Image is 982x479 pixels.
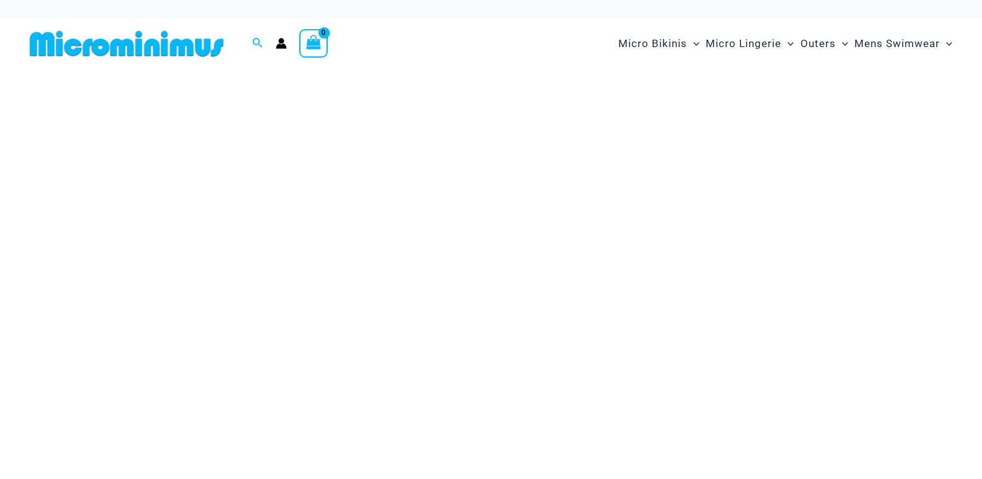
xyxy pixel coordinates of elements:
a: Account icon link [276,38,287,49]
span: Micro Lingerie [706,28,781,59]
nav: Site Navigation [613,23,957,64]
a: Micro BikinisMenu ToggleMenu Toggle [615,25,703,63]
span: Menu Toggle [940,28,952,59]
span: Menu Toggle [836,28,848,59]
span: Outers [800,28,836,59]
img: MM SHOP LOGO FLAT [25,30,229,58]
a: Search icon link [252,36,263,51]
a: OutersMenu ToggleMenu Toggle [797,25,851,63]
a: View Shopping Cart, empty [299,29,328,58]
span: Mens Swimwear [854,28,940,59]
span: Menu Toggle [687,28,699,59]
a: Micro LingerieMenu ToggleMenu Toggle [703,25,797,63]
a: Mens SwimwearMenu ToggleMenu Toggle [851,25,955,63]
span: Menu Toggle [781,28,794,59]
span: Micro Bikinis [618,28,687,59]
